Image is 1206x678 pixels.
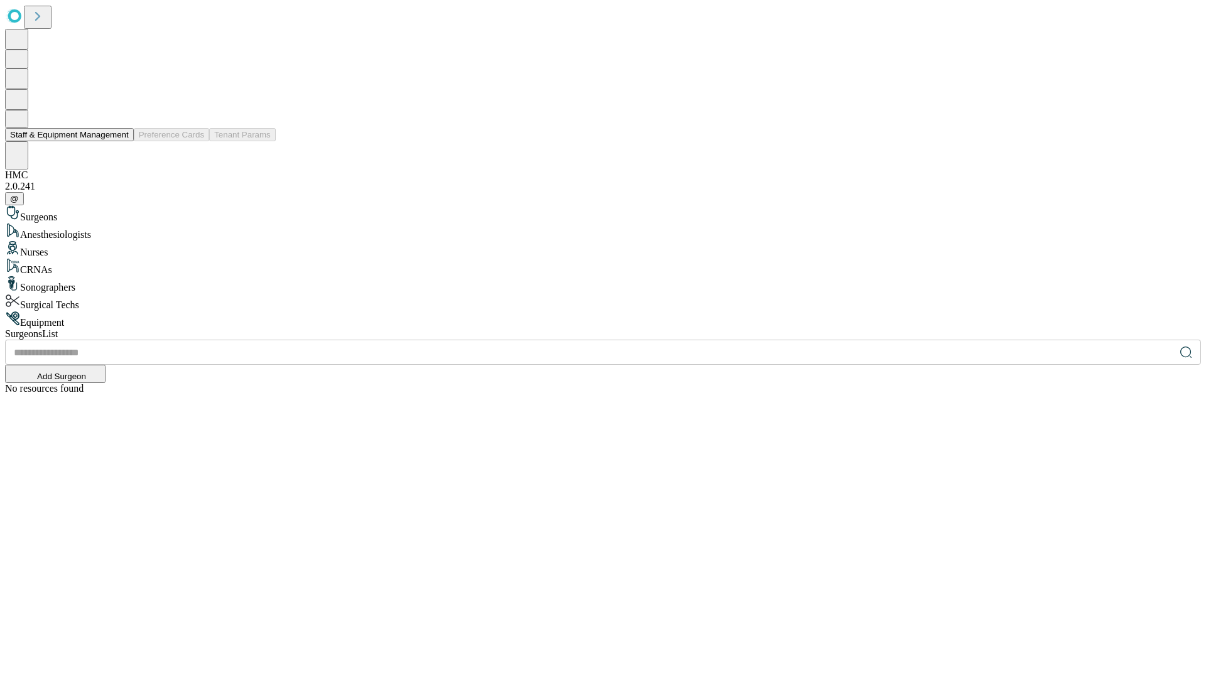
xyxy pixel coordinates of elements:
[5,223,1201,240] div: Anesthesiologists
[5,205,1201,223] div: Surgeons
[5,293,1201,311] div: Surgical Techs
[5,365,106,383] button: Add Surgeon
[5,311,1201,328] div: Equipment
[5,276,1201,293] div: Sonographers
[10,194,19,203] span: @
[5,128,134,141] button: Staff & Equipment Management
[5,383,1201,394] div: No resources found
[5,192,24,205] button: @
[5,258,1201,276] div: CRNAs
[209,128,276,141] button: Tenant Params
[37,372,86,381] span: Add Surgeon
[5,169,1201,181] div: HMC
[134,128,209,141] button: Preference Cards
[5,328,1201,340] div: Surgeons List
[5,240,1201,258] div: Nurses
[5,181,1201,192] div: 2.0.241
